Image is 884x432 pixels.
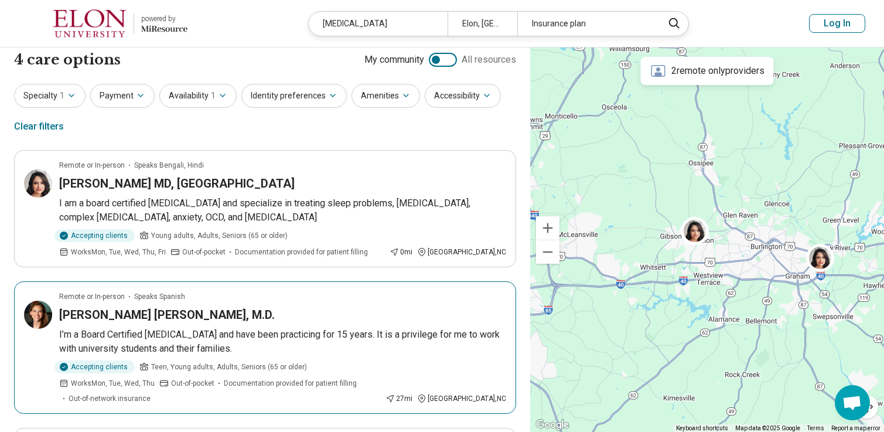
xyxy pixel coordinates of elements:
button: Log In [809,14,865,33]
span: My community [364,53,424,67]
span: Documentation provided for patient filling [224,378,357,389]
button: Payment [90,84,155,108]
button: Specialty1 [14,84,86,108]
div: powered by [141,13,187,24]
a: Report a map error [831,425,880,431]
div: [GEOGRAPHIC_DATA] , NC [417,247,506,257]
span: Out-of-pocket [171,378,214,389]
span: All resources [462,53,516,67]
span: 1 [60,90,64,102]
button: Availability1 [159,84,237,108]
span: Out-of-network insurance [69,393,151,404]
button: Zoom in [536,216,559,240]
h3: [PERSON_NAME] [PERSON_NAME], M.D. [59,307,275,323]
button: Amenities [351,84,420,108]
span: Out-of-pocket [182,247,226,257]
div: Accepting clients [54,360,135,373]
button: Accessibility [425,84,501,108]
h1: 4 care options [14,50,121,70]
a: Terms (opens in new tab) [807,425,824,431]
button: Zoom out [536,240,559,264]
img: Elon University [53,9,127,38]
div: Elon, [GEOGRAPHIC_DATA] 27244 [448,12,517,36]
a: Elon Universitypowered by [19,9,187,38]
div: Open chat [835,385,870,420]
div: Accepting clients [54,229,135,242]
span: Young adults, Adults, Seniors (65 or older) [151,230,288,241]
span: Teen, Young adults, Adults, Seniors (65 or older) [151,362,307,372]
span: Works Mon, Tue, Wed, Thu [71,378,155,389]
div: Clear filters [14,113,64,141]
span: Works Mon, Tue, Wed, Thu, Fri [71,247,166,257]
p: I am a board certified [MEDICAL_DATA] and specialize in treating sleep problems, [MEDICAL_DATA], ... [59,196,506,224]
span: Documentation provided for patient filling [235,247,368,257]
span: Speaks Bengali, Hindi [134,160,204,171]
div: Insurance plan [517,12,656,36]
div: 27 mi [385,393,412,404]
div: 0 mi [390,247,412,257]
p: I’m a Board Certified [MEDICAL_DATA] and have been practicing for 15 years. It is a privilege for... [59,328,506,356]
h3: [PERSON_NAME] MD, [GEOGRAPHIC_DATA] [59,175,295,192]
div: 2 remote only providers [641,57,774,85]
span: 1 [211,90,216,102]
span: Speaks Spanish [134,291,185,302]
p: Remote or In-person [59,291,125,302]
div: [MEDICAL_DATA] [309,12,448,36]
p: Remote or In-person [59,160,125,171]
button: Identity preferences [241,84,347,108]
div: [GEOGRAPHIC_DATA] , NC [417,393,506,404]
span: Map data ©2025 Google [735,425,800,431]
